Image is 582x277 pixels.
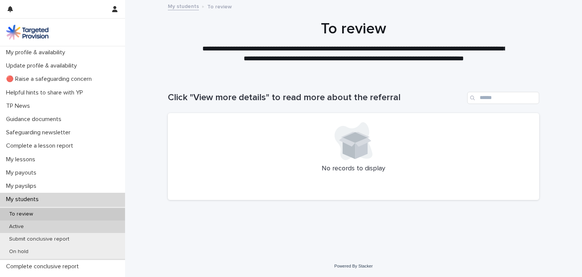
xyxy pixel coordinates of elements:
a: Powered By Stacker [334,264,372,268]
p: My profile & availability [3,49,71,56]
p: Safeguarding newsletter [3,129,77,136]
p: Active [3,223,30,230]
p: My lessons [3,156,41,163]
input: Search [467,92,539,104]
p: To review [207,2,232,10]
a: My students [168,2,199,10]
p: Guidance documents [3,116,67,123]
h1: Click "View more details" to read more about the referral [168,92,464,103]
p: On hold [3,249,34,255]
p: Complete conclusive report [3,263,85,270]
p: No records to display [177,165,530,173]
h1: To review [168,20,539,38]
p: My students [3,196,45,203]
p: Submit conclusive report [3,236,75,242]
p: Complete a lesson report [3,142,79,150]
p: 🔴 Raise a safeguarding concern [3,76,98,83]
img: M5nRWzHhSzIhMunXDL62 [6,25,48,40]
p: TP News [3,102,36,110]
p: To review [3,211,39,217]
p: Update profile & availability [3,62,83,69]
p: Helpful hints to share with YP [3,89,89,96]
p: My payouts [3,169,42,176]
p: My payslips [3,183,42,190]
